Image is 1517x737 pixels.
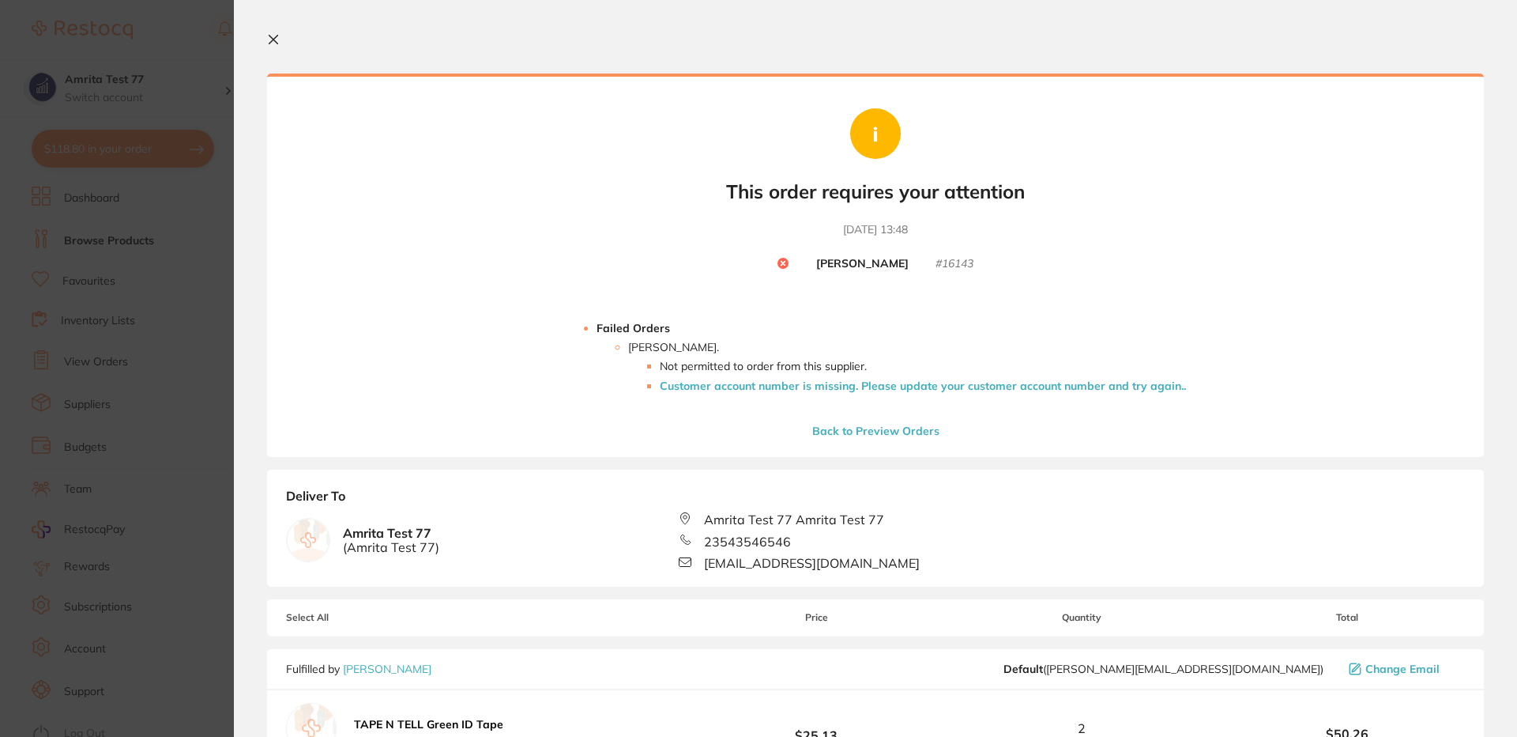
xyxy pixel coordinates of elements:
span: 23543546546 [704,535,791,549]
button: Back to Preview Orders [807,424,944,438]
span: 2 [1078,721,1086,735]
strong: Failed Orders [597,321,670,335]
img: empty.jpg [287,519,329,561]
span: Total [1229,612,1465,623]
span: Quantity [935,612,1229,623]
b: [PERSON_NAME] [816,257,909,271]
b: TAPE N TELL Green ID Tape [354,717,503,731]
span: [EMAIL_ADDRESS][DOMAIN_NAME] [704,556,920,570]
span: Change Email [1365,663,1440,675]
span: ( Amrita Test 77 ) [343,540,439,554]
span: Price [698,612,934,623]
b: This order requires your attention [726,180,1025,203]
b: Deliver To [286,489,1465,512]
time: [DATE] 13:48 [843,222,908,238]
b: Default [1003,662,1043,676]
span: Select All [286,612,444,623]
span: Amrita Test 77 Amrita Test 77 [704,512,884,527]
li: Customer account number is missing. Please update your customer account number and try again. . [660,380,1186,392]
b: Amrita Test 77 [343,526,439,555]
li: Not permitted to order from this supplier . [660,360,1186,372]
a: [PERSON_NAME] [343,662,431,676]
li: [PERSON_NAME] . [628,341,1186,391]
p: Fulfilled by [286,663,431,675]
span: staceys@adamdental.com.au [1003,663,1323,675]
small: # 16143 [935,257,973,271]
button: Change Email [1344,662,1465,676]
